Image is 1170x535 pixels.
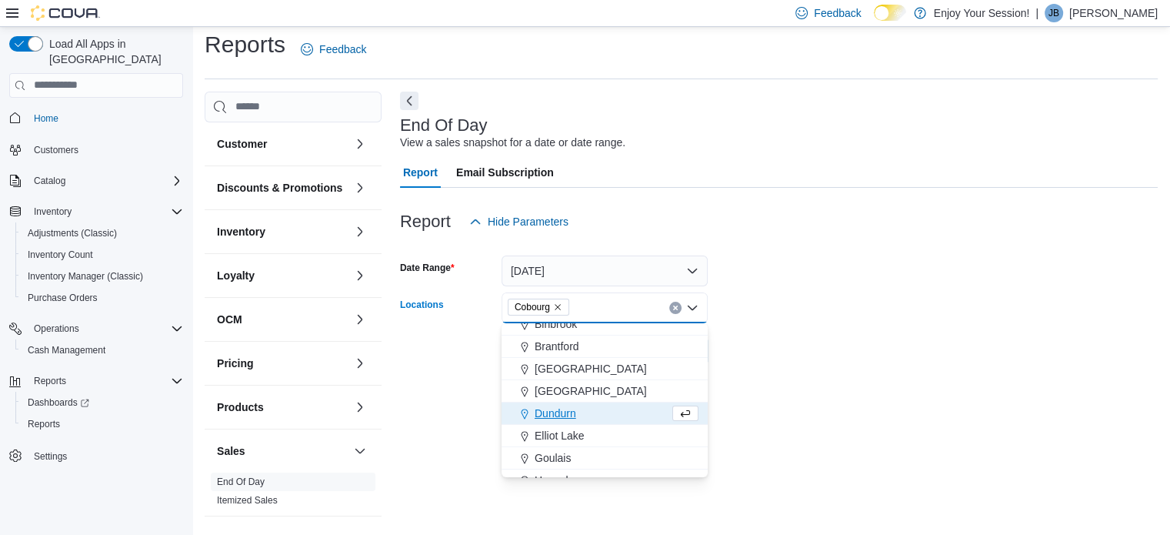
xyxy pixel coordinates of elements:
[22,224,123,242] a: Adjustments (Classic)
[28,109,65,128] a: Home
[22,393,95,412] a: Dashboards
[43,36,183,67] span: Load All Apps in [GEOGRAPHIC_DATA]
[15,222,189,244] button: Adjustments (Classic)
[535,428,585,443] span: Elliot Lake
[502,470,708,492] button: Hespeler
[15,413,189,435] button: Reports
[28,396,89,409] span: Dashboards
[874,21,875,22] span: Dark Mode
[34,375,66,387] span: Reports
[1045,4,1063,22] div: Jakob Brown
[28,292,98,304] span: Purchase Orders
[502,425,708,447] button: Elliot Lake
[456,157,554,188] span: Email Subscription
[217,356,348,371] button: Pricing
[502,447,708,470] button: Goulais
[28,202,183,221] span: Inventory
[535,316,577,332] span: Binbrook
[22,246,99,264] a: Inventory Count
[34,144,78,156] span: Customers
[22,224,183,242] span: Adjustments (Classic)
[502,403,708,425] button: Dundurn
[502,358,708,380] button: [GEOGRAPHIC_DATA]
[217,268,255,283] h3: Loyalty
[22,393,183,412] span: Dashboards
[535,473,578,488] span: Hespeler
[28,172,72,190] button: Catalog
[34,206,72,218] span: Inventory
[553,303,562,312] button: Remove Cobourg from selection in this group
[22,267,149,286] a: Inventory Manager (Classic)
[502,336,708,358] button: Brantford
[28,141,85,159] a: Customers
[28,202,78,221] button: Inventory
[400,92,418,110] button: Next
[3,107,189,129] button: Home
[205,473,382,516] div: Sales
[28,270,143,283] span: Inventory Manager (Classic)
[28,319,183,338] span: Operations
[502,313,708,336] button: Binbrook
[1048,4,1059,22] span: JB
[217,268,348,283] button: Loyalty
[34,323,79,335] span: Operations
[28,372,72,390] button: Reports
[488,214,568,229] span: Hide Parameters
[217,312,348,327] button: OCM
[28,319,85,338] button: Operations
[217,494,278,507] span: Itemized Sales
[351,179,369,197] button: Discounts & Promotions
[28,344,105,356] span: Cash Management
[22,289,104,307] a: Purchase Orders
[217,136,348,152] button: Customer
[217,180,348,196] button: Discounts & Promotions
[15,266,189,287] button: Inventory Manager (Classic)
[535,406,576,421] span: Dundurn
[319,42,366,57] span: Feedback
[669,302,682,314] button: Clear input
[15,392,189,413] a: Dashboards
[463,206,575,237] button: Hide Parameters
[15,244,189,266] button: Inventory Count
[217,443,348,459] button: Sales
[508,299,569,316] span: Cobourg
[217,476,265,487] a: End Of Day
[351,442,369,460] button: Sales
[28,172,183,190] span: Catalog
[351,222,369,241] button: Inventory
[28,140,183,159] span: Customers
[217,495,278,506] a: Itemized Sales
[295,34,372,65] a: Feedback
[502,256,708,286] button: [DATE]
[28,372,183,390] span: Reports
[3,139,189,161] button: Customers
[3,444,189,466] button: Settings
[351,310,369,329] button: OCM
[28,249,93,261] span: Inventory Count
[3,201,189,222] button: Inventory
[874,5,906,21] input: Dark Mode
[351,135,369,153] button: Customer
[22,246,183,264] span: Inventory Count
[217,400,264,415] h3: Products
[351,354,369,373] button: Pricing
[22,415,183,433] span: Reports
[351,398,369,416] button: Products
[535,361,647,376] span: [GEOGRAPHIC_DATA]
[31,5,100,21] img: Cova
[217,400,348,415] button: Products
[22,341,183,359] span: Cash Management
[22,289,183,307] span: Purchase Orders
[217,136,267,152] h3: Customer
[400,116,488,135] h3: End Of Day
[15,339,189,361] button: Cash Management
[217,224,348,239] button: Inventory
[934,4,1030,22] p: Enjoy Your Session!
[515,299,550,315] span: Cobourg
[217,224,265,239] h3: Inventory
[34,112,58,125] span: Home
[351,266,369,285] button: Loyalty
[1035,4,1038,22] p: |
[535,339,579,354] span: Brantford
[34,175,65,187] span: Catalog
